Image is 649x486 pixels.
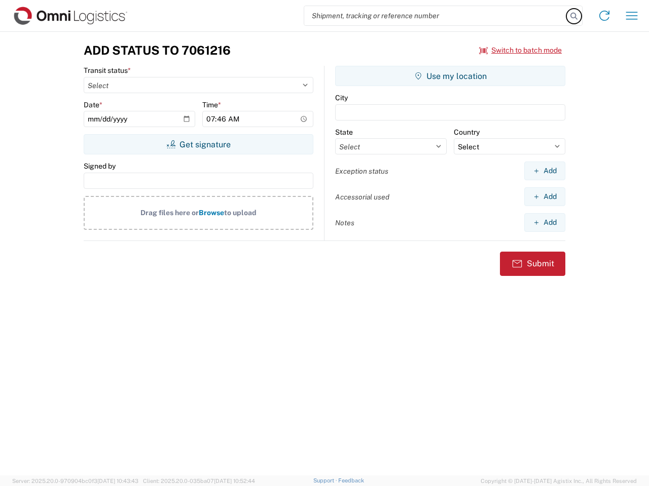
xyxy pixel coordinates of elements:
[202,100,221,109] label: Time
[97,478,138,484] span: [DATE] 10:43:43
[335,66,565,86] button: Use my location
[84,134,313,154] button: Get signature
[304,6,567,25] input: Shipment, tracking or reference number
[335,218,354,227] label: Notes
[140,209,199,217] span: Drag files here or
[524,187,565,206] button: Add
[479,42,562,59] button: Switch to batch mode
[12,478,138,484] span: Server: 2025.20.0-970904bc0f3
[84,43,231,58] h3: Add Status to 7061216
[84,161,116,171] label: Signed by
[143,478,255,484] span: Client: 2025.20.0-035ba07
[335,192,389,201] label: Accessorial used
[335,128,353,137] label: State
[454,128,480,137] label: Country
[500,252,565,276] button: Submit
[199,209,224,217] span: Browse
[224,209,257,217] span: to upload
[84,66,131,75] label: Transit status
[214,478,255,484] span: [DATE] 10:52:44
[481,476,637,485] span: Copyright © [DATE]-[DATE] Agistix Inc., All Rights Reserved
[335,93,348,102] label: City
[338,477,364,483] a: Feedback
[335,167,388,176] label: Exception status
[313,477,339,483] a: Support
[524,161,565,180] button: Add
[524,213,565,232] button: Add
[84,100,102,109] label: Date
